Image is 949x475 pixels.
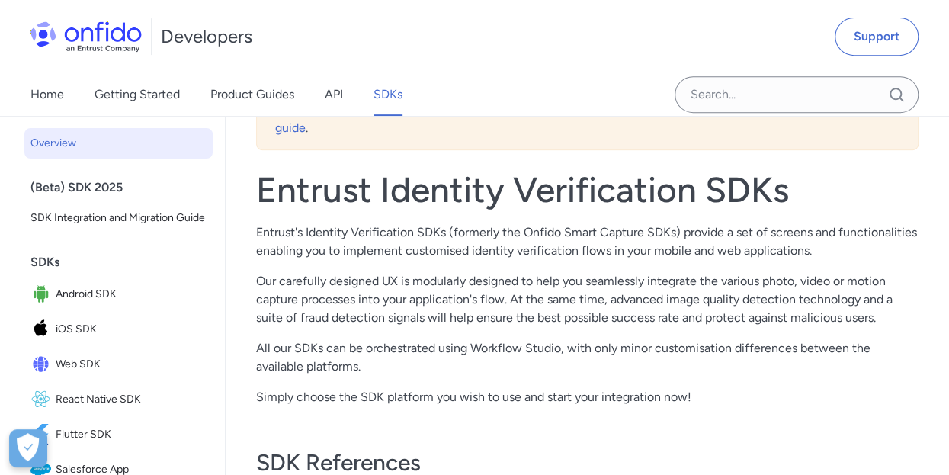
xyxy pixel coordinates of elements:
[161,24,252,49] h1: Developers
[9,429,47,467] button: Open Preferences
[210,73,294,116] a: Product Guides
[30,354,56,375] img: IconWeb SDK
[256,272,919,327] p: Our carefully designed UX is modularly designed to help you seamlessly integrate the various phot...
[30,389,56,410] img: IconReact Native SDK
[675,76,919,113] input: Onfido search input field
[30,73,64,116] a: Home
[56,354,207,375] span: Web SDK
[24,383,213,416] a: IconReact Native SDKReact Native SDK
[56,424,207,445] span: Flutter SDK
[56,284,207,305] span: Android SDK
[24,418,213,451] a: IconFlutter SDKFlutter SDK
[30,247,219,278] div: SDKs
[30,424,56,445] img: IconFlutter SDK
[95,73,180,116] a: Getting Started
[24,203,213,233] a: SDK Integration and Migration Guide
[30,209,207,227] span: SDK Integration and Migration Guide
[30,319,56,340] img: IconiOS SDK
[24,278,213,311] a: IconAndroid SDKAndroid SDK
[256,223,919,260] p: Entrust's Identity Verification SDKs (formerly the Onfido Smart Capture SDKs) provide a set of sc...
[30,134,207,152] span: Overview
[24,128,213,159] a: Overview
[835,18,919,56] a: Support
[30,21,142,52] img: Onfido Logo
[24,313,213,346] a: IconiOS SDKiOS SDK
[30,284,56,305] img: IconAndroid SDK
[56,319,207,340] span: iOS SDK
[256,388,919,406] p: Simply choose the SDK platform you wish to use and start your integration now!
[256,168,919,211] h1: Entrust Identity Verification SDKs
[374,73,402,116] a: SDKs
[56,389,207,410] span: React Native SDK
[256,339,919,376] p: All our SDKs can be orchestrated using Workflow Studio, with only minor customisation differences...
[325,73,343,116] a: API
[24,348,213,381] a: IconWeb SDKWeb SDK
[30,172,219,203] div: (Beta) SDK 2025
[9,429,47,467] div: Cookie Preferences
